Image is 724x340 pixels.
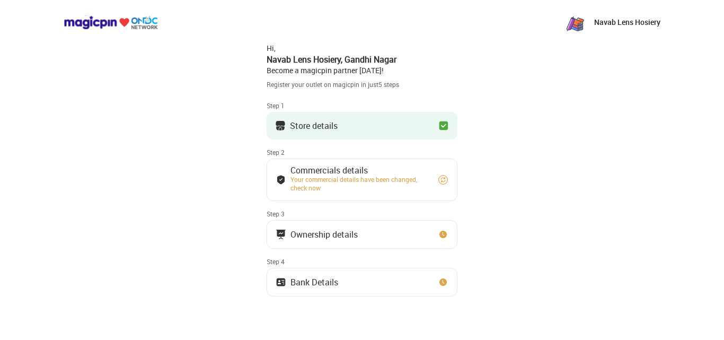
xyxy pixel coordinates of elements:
[267,101,457,110] div: Step 1
[438,120,449,131] img: checkbox_green.749048da.svg
[267,43,457,76] div: Hi, Become a magicpin partner [DATE]!
[290,168,428,173] div: Commercials details
[276,229,286,240] img: commercials_icon.983f7837.svg
[267,220,457,249] button: Ownership details
[275,120,286,131] img: storeIcon.9b1f7264.svg
[267,159,457,201] button: Commercials detailsYour commercial details have been changed, check now
[276,277,286,287] img: ownership_icon.37569ceb.svg
[267,210,457,218] div: Step 3
[438,277,448,287] img: clock_icon_new.67dbf243.svg
[438,229,448,240] img: clock_icon_new.67dbf243.svg
[267,257,457,266] div: Step 4
[267,148,457,156] div: Step 2
[290,232,358,237] div: Ownership details
[276,175,286,185] img: bank_details_tick.fdc3558c.svg
[594,17,660,28] p: Navab Lens Hosiery
[267,80,457,89] div: Register your outlet on magicpin in just 5 steps
[438,175,448,185] img: refresh_circle.10b5a287.svg
[290,175,428,192] div: Your commercial details have been changed, check now
[267,112,457,140] button: Store details
[267,54,457,65] div: Navab Lens Hosiery , Gandhi Nagar
[290,123,338,128] div: Store details
[290,280,338,285] div: Bank Details
[267,268,457,297] button: Bank Details
[64,15,158,30] img: ondc-logo-new-small.8a59708e.svg
[564,12,586,33] img: zN8eeJ7_1yFC7u6ROh_yaNnuSMByXp4ytvKet0ObAKR-3G77a2RQhNqTzPi8_o_OMQ7Yu_PgX43RpeKyGayj_rdr-Pw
